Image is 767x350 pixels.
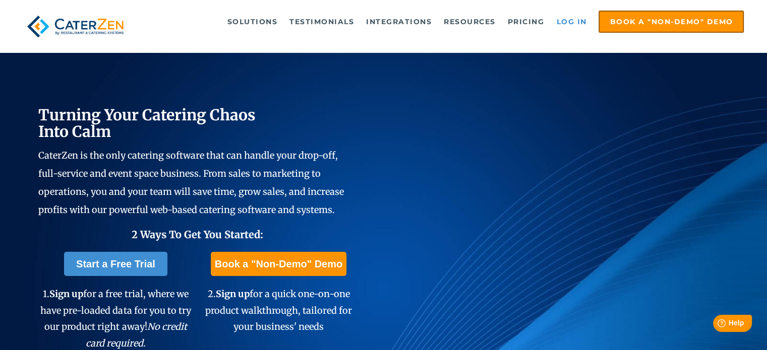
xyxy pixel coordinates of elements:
[38,150,344,216] span: CaterZen is the only catering software that can handle your drop-off, full-service and event spac...
[211,252,346,276] a: Book a "Non-Demo" Demo
[503,12,550,32] a: Pricing
[599,11,744,33] a: Book a "Non-Demo" Demo
[38,105,256,141] span: Turning Your Catering Chaos Into Calm
[49,288,83,300] span: Sign up
[205,288,352,332] span: 2. for a quick one-on-one product walkthrough, tailored for your business' needs
[222,12,283,32] a: Solutions
[215,288,249,300] span: Sign up
[146,11,744,33] div: Navigation Menu
[361,12,437,32] a: Integrations
[439,12,501,32] a: Resources
[131,228,263,241] span: 2 Ways To Get You Started:
[40,288,191,348] span: 1. for a free trial, where we have pre-loaded data for you to try our product right away!
[677,311,756,339] iframe: Help widget launcher
[551,12,592,32] a: Log in
[86,321,187,348] em: No credit card required.
[284,12,359,32] a: Testimonials
[23,11,128,42] img: caterzen
[64,252,167,276] a: Start a Free Trial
